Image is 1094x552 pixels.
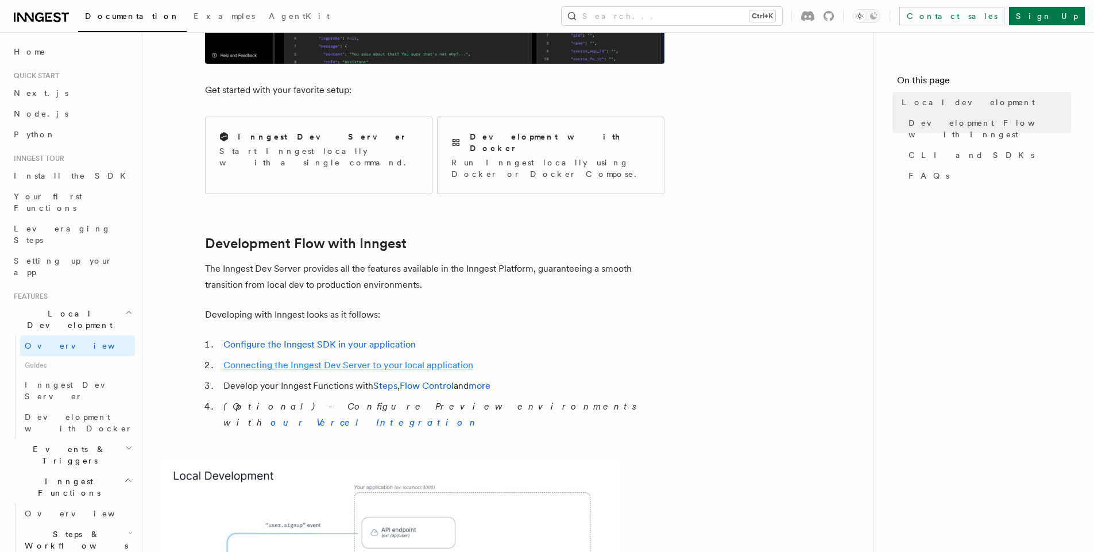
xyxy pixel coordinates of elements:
[904,165,1071,186] a: FAQs
[897,92,1071,113] a: Local development
[262,3,337,31] a: AgentKit
[469,380,490,391] a: more
[205,261,664,293] p: The Inngest Dev Server provides all the features available in the Inngest Platform, guaranteeing ...
[909,170,949,182] span: FAQs
[78,3,187,32] a: Documentation
[9,250,135,283] a: Setting up your app
[451,157,650,180] p: Run Inngest locally using Docker or Docker Compose.
[9,443,125,466] span: Events & Triggers
[9,41,135,62] a: Home
[20,503,135,524] a: Overview
[14,171,133,180] span: Install the SDK
[897,74,1071,92] h4: On this page
[9,218,135,250] a: Leveraging Steps
[25,380,123,401] span: Inngest Dev Server
[1009,7,1085,25] a: Sign Up
[270,417,480,428] a: our Vercel Integration
[205,117,432,194] a: Inngest Dev ServerStart Inngest locally with a single command.
[20,335,135,356] a: Overview
[9,471,135,503] button: Inngest Functions
[14,88,68,98] span: Next.js
[562,7,782,25] button: Search...Ctrl+K
[400,380,454,391] a: Flow Control
[205,82,664,98] p: Get started with your favorite setup:
[9,124,135,145] a: Python
[909,149,1034,161] span: CLI and SDKs
[14,109,68,118] span: Node.js
[220,378,664,394] li: Develop your Inngest Functions with , and
[25,509,143,518] span: Overview
[14,130,56,139] span: Python
[853,9,880,23] button: Toggle dark mode
[14,46,46,57] span: Home
[20,375,135,407] a: Inngest Dev Server
[373,380,397,391] a: Steps
[9,71,59,80] span: Quick start
[14,192,82,213] span: Your first Functions
[9,186,135,218] a: Your first Functions
[9,439,135,471] button: Events & Triggers
[909,117,1071,140] span: Development Flow with Inngest
[902,96,1035,108] span: Local development
[85,11,180,21] span: Documentation
[9,335,135,439] div: Local Development
[437,117,664,194] a: Development with DockerRun Inngest locally using Docker or Docker Compose.
[9,308,125,331] span: Local Development
[194,11,255,21] span: Examples
[223,339,416,350] a: Configure the Inngest SDK in your application
[223,401,643,428] em: (Optional) - Configure Preview environments with
[25,412,133,433] span: Development with Docker
[899,7,1004,25] a: Contact sales
[219,145,418,168] p: Start Inngest locally with a single command.
[20,407,135,439] a: Development with Docker
[9,83,135,103] a: Next.js
[20,356,135,375] span: Guides
[14,224,111,245] span: Leveraging Steps
[269,11,330,21] span: AgentKit
[205,236,407,252] a: Development Flow with Inngest
[9,154,64,163] span: Inngest tour
[20,528,128,551] span: Steps & Workflows
[223,360,473,370] a: Connecting the Inngest Dev Server to your local application
[904,145,1071,165] a: CLI and SDKs
[187,3,262,31] a: Examples
[749,10,775,22] kbd: Ctrl+K
[9,292,48,301] span: Features
[14,256,113,277] span: Setting up your app
[9,476,124,499] span: Inngest Functions
[238,131,407,142] h2: Inngest Dev Server
[9,103,135,124] a: Node.js
[904,113,1071,145] a: Development Flow with Inngest
[9,165,135,186] a: Install the SDK
[470,131,650,154] h2: Development with Docker
[9,303,135,335] button: Local Development
[25,341,143,350] span: Overview
[205,307,664,323] p: Developing with Inngest looks as it follows:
